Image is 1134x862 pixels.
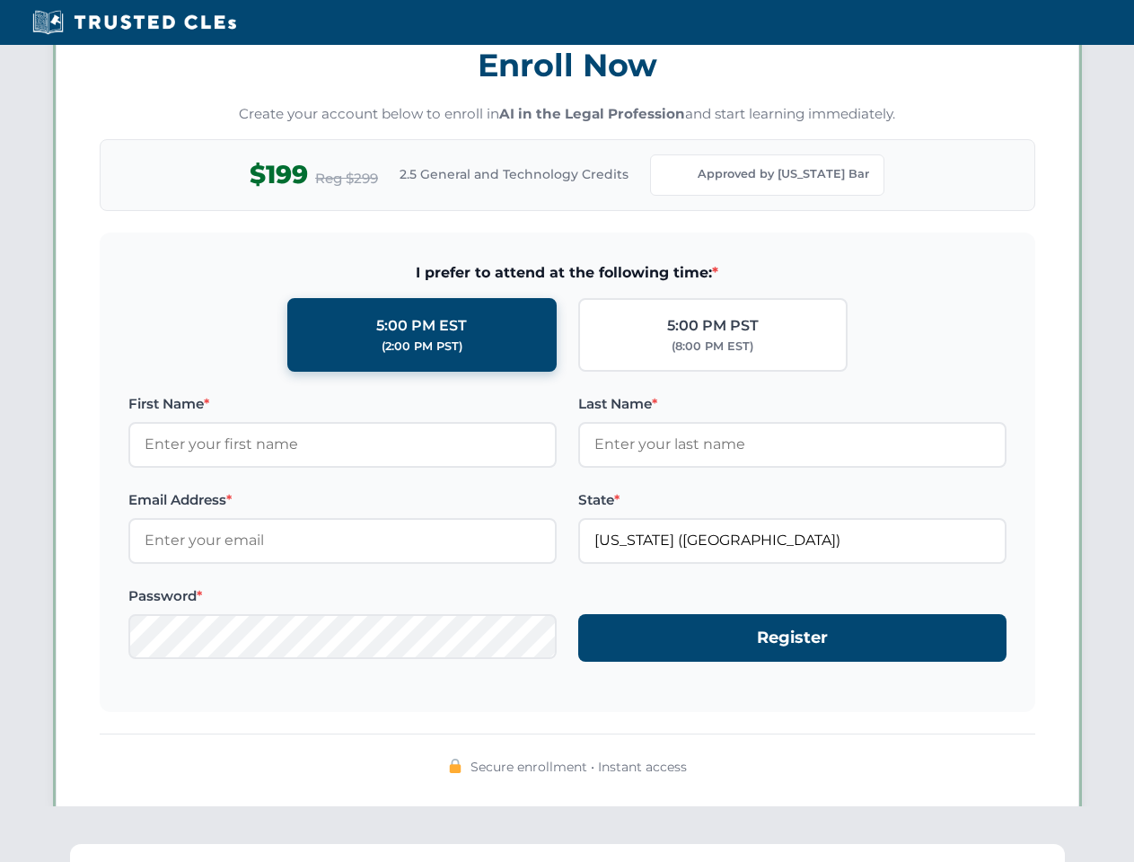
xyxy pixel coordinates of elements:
[250,154,308,195] span: $199
[376,314,467,338] div: 5:00 PM EST
[499,105,685,122] strong: AI in the Legal Profession
[448,759,462,773] img: 🔒
[698,165,869,183] span: Approved by [US_STATE] Bar
[400,164,629,184] span: 2.5 General and Technology Credits
[578,393,1007,415] label: Last Name
[315,168,378,189] span: Reg $299
[578,422,1007,467] input: Enter your last name
[100,104,1035,125] p: Create your account below to enroll in and start learning immediately.
[667,314,759,338] div: 5:00 PM PST
[128,585,557,607] label: Password
[128,261,1007,285] span: I prefer to attend at the following time:
[128,422,557,467] input: Enter your first name
[27,9,242,36] img: Trusted CLEs
[578,614,1007,662] button: Register
[578,518,1007,563] input: Florida (FL)
[470,757,687,777] span: Secure enrollment • Instant access
[100,37,1035,93] h3: Enroll Now
[578,489,1007,511] label: State
[128,489,557,511] label: Email Address
[128,393,557,415] label: First Name
[382,338,462,356] div: (2:00 PM PST)
[672,338,753,356] div: (8:00 PM EST)
[128,518,557,563] input: Enter your email
[665,163,690,188] img: Florida Bar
